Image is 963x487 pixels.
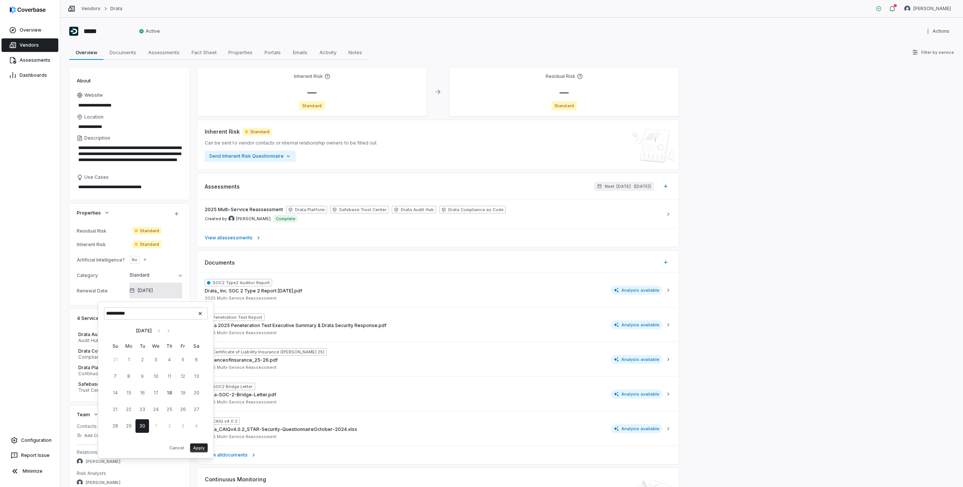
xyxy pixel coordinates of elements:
span: Audit Hub [78,338,170,344]
textarea: Use Cases [77,182,182,192]
a: Vendors [81,6,100,12]
th: Friday [176,342,190,350]
button: 3 [149,353,163,367]
span: Analysis available [611,424,663,433]
a: Drata Audit HubAudit Hub [77,329,172,346]
span: Drata 2025 Peneteration Test Executive Summary & Drata Security Response.pdf [205,323,386,329]
span: Activity [316,47,339,57]
h4: Inherent Risk [294,73,323,79]
button: 28 [108,419,122,433]
button: 14 [108,386,122,400]
button: Add Contact [75,429,113,442]
span: EvidenceofInsurance_25-26.pdf [205,357,278,363]
span: Drata Audit Hub [78,332,170,338]
input: Website [77,100,169,111]
span: — [301,87,323,98]
span: Drata Audit Hub [392,206,436,213]
span: Active [139,28,160,34]
button: Apply [190,443,208,452]
span: Properties [77,209,101,216]
span: Minimize [23,468,43,474]
span: No [132,257,137,263]
span: Drata_ Inc. SOC 2 Type 2 Report [DATE].pdf [205,288,302,294]
button: 26 [176,403,190,416]
img: Mike Phillips avatar [228,216,234,222]
span: 2025 Multi-Service Reassessment [205,434,277,440]
span: Continuous Monitoring [205,475,266,483]
span: Standard [299,101,324,110]
a: View alldocuments [197,446,679,464]
span: Safebase Trust Center [78,381,170,387]
button: Cancel [166,443,187,452]
span: ( [DATE] ) [634,184,651,189]
img: Mike Phillips avatar [77,479,83,485]
button: 5 [176,353,190,367]
div: Category [77,272,126,278]
button: 2 [163,419,176,433]
button: 15 [122,386,135,400]
th: Tuesday [135,342,149,350]
th: Sunday [108,342,122,350]
span: 2025 Multi-Service Reassessment [205,399,277,405]
div: Inherent Risk [77,242,129,247]
a: View allassessments [197,228,679,247]
button: Certificate of Liability Insurance ([PERSON_NAME] 25)EvidenceofInsurance_25-26.pdf2025 Multi-Serv... [197,342,679,376]
p: Complete [276,216,295,222]
button: 2 [135,353,149,367]
span: Created by [205,216,271,222]
a: Drata [110,6,122,12]
a: Drata Compliance as CodeCompliance as Code [77,346,172,362]
button: Send Inherent Risk Questionnaire [205,151,296,162]
button: Mike Phillips avatar[PERSON_NAME] [900,3,955,14]
button: 21 [108,403,122,416]
button: 25 [163,403,176,416]
button: 27 [190,403,203,416]
span: 2025 Multi-Service Reassessment [205,365,277,370]
span: Properties [225,47,256,57]
button: 9 [135,370,149,383]
button: SOC2 Bridge LetterDrata-SOC-2-Bridge-Letter.pdf2025 Multi-Service ReassessmentAnalysis available [197,376,679,411]
span: Analysis available [611,286,663,295]
button: 3 [176,419,190,433]
span: Use Cases [84,174,109,180]
span: Analysis available [611,355,663,364]
span: [PERSON_NAME] [236,216,271,222]
button: 29 [122,419,135,433]
span: Assessments [145,47,183,57]
button: 17 [149,386,163,400]
span: Standard [551,101,577,110]
span: Analysis available [611,320,663,329]
button: 11 [163,370,176,383]
button: Properties [75,206,112,219]
span: Drata_CAIQv4.0.2_STAR-Security-QuestionnaireOctober-2024.xlsx [205,426,357,432]
th: Wednesday [149,342,163,350]
button: Next: [DATE]([DATE]) [594,182,654,191]
span: Continuous Compliance Monitoring [78,371,170,377]
span: View all documents [205,452,248,458]
div: [DATE] [136,328,152,334]
button: 4 [190,419,203,433]
span: Fact Sheet [189,47,220,57]
span: Configuration [21,437,52,443]
span: Report Issue [21,452,50,458]
span: Drata Platform [286,206,327,213]
span: CAIQ v4.0.2 [205,417,240,425]
button: Filter by service [910,46,956,59]
span: — [554,87,575,98]
span: [PERSON_NAME] [86,480,120,485]
a: Safebase Trust CenterTrust Center [77,379,172,396]
th: Saturday [190,342,203,350]
button: CAIQ v4.0.2Drata_CAIQv4.0.2_STAR-Security-QuestionnaireOctober-2024.xlsx2025 Multi-Service Reasse... [197,411,679,446]
span: About [77,77,91,84]
a: Assessments [2,53,58,67]
span: Next: [DATE] [605,184,631,189]
img: Mike Phillips avatar [904,6,910,12]
button: 24 [149,403,163,416]
span: Standard [132,227,161,234]
span: Drata Compliance as Code [78,348,170,354]
span: 4 Services [77,315,102,321]
span: Can be sent to vendor contacts or internal relationship owners to be filled out [205,140,377,146]
button: 13 [190,370,203,383]
span: 2025 Multi-Service Reassessment [205,295,277,301]
button: 4 Services [75,311,113,325]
